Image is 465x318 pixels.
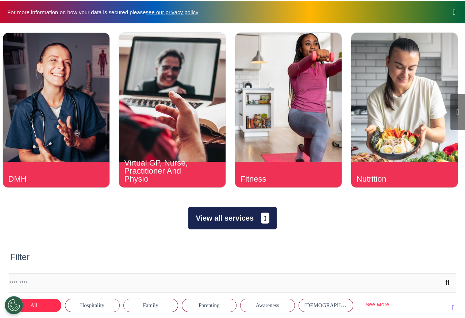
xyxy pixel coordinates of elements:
[188,207,276,229] button: View all services
[124,159,199,183] div: Virtual GP, Nurse, Practitioner And Physio
[357,175,431,183] div: Nutrition
[7,299,61,312] button: All
[10,252,30,263] h2: Filter
[5,296,23,314] button: Open Preferences
[65,299,120,312] button: Hospitality
[299,299,353,312] button: [DEMOGRAPHIC_DATA] Health
[182,299,237,312] button: Parenting
[7,9,206,15] div: For more information on how your data is secured please
[241,175,315,183] div: Fitness
[8,175,83,183] div: DMH
[357,298,403,311] div: See More...
[240,299,295,312] button: Awareness
[123,299,178,312] button: Family
[146,9,198,15] a: see our privacy policy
